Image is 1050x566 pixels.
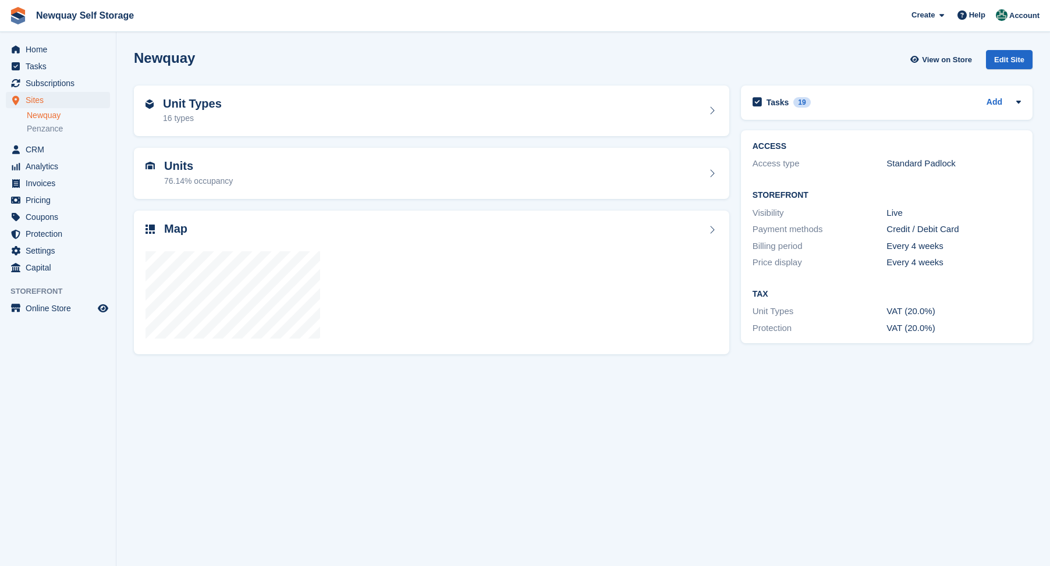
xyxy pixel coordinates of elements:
div: Payment methods [753,223,887,236]
a: Units 76.14% occupancy [134,148,729,199]
a: menu [6,92,110,108]
span: Analytics [26,158,95,175]
div: Edit Site [986,50,1033,69]
a: menu [6,259,110,276]
span: Capital [26,259,95,276]
a: menu [6,209,110,225]
span: Protection [26,226,95,242]
span: Online Store [26,300,95,316]
div: Access type [753,157,887,170]
a: Penzance [27,123,110,134]
span: Account [1009,10,1040,22]
span: Subscriptions [26,75,95,91]
div: Every 4 weeks [886,240,1021,253]
a: Newquay [27,110,110,121]
a: menu [6,300,110,316]
div: VAT (20.0%) [886,322,1021,335]
div: Standard Padlock [886,157,1021,170]
a: menu [6,141,110,158]
div: Every 4 weeks [886,256,1021,269]
h2: Tasks [767,97,789,108]
span: Sites [26,92,95,108]
a: Add [987,96,1002,109]
div: 76.14% occupancy [164,175,233,187]
span: Settings [26,243,95,259]
div: VAT (20.0%) [886,305,1021,318]
a: Edit Site [986,50,1033,74]
a: menu [6,58,110,74]
div: Price display [753,256,887,269]
span: Tasks [26,58,95,74]
img: unit-type-icn-2b2737a686de81e16bb02015468b77c625bbabd49415b5ef34ead5e3b44a266d.svg [146,99,154,109]
h2: Map [164,222,187,236]
img: map-icn-33ee37083ee616e46c38cad1a60f524a97daa1e2b2c8c0bc3eb3415660979fc1.svg [146,225,155,234]
a: menu [6,75,110,91]
span: Coupons [26,209,95,225]
a: Map [134,211,729,355]
span: Pricing [26,192,95,208]
span: Home [26,41,95,58]
div: 16 types [163,112,222,124]
div: 19 [793,97,810,108]
h2: Storefront [753,191,1021,200]
span: Invoices [26,175,95,191]
a: View on Store [909,50,977,69]
div: Unit Types [753,305,887,318]
h2: Tax [753,290,1021,299]
a: menu [6,175,110,191]
div: Visibility [753,207,887,220]
div: Credit / Debit Card [886,223,1021,236]
div: Protection [753,322,887,335]
a: menu [6,192,110,208]
h2: ACCESS [753,142,1021,151]
a: menu [6,226,110,242]
span: View on Store [922,54,972,66]
a: Newquay Self Storage [31,6,139,25]
a: menu [6,158,110,175]
img: stora-icon-8386f47178a22dfd0bd8f6a31ec36ba5ce8667c1dd55bd0f319d3a0aa187defe.svg [9,7,27,24]
img: JON [996,9,1008,21]
span: CRM [26,141,95,158]
a: menu [6,243,110,259]
h2: Newquay [134,50,195,66]
img: unit-icn-7be61d7bf1b0ce9d3e12c5938cc71ed9869f7b940bace4675aadf7bd6d80202e.svg [146,162,155,170]
span: Help [969,9,985,21]
a: Unit Types 16 types [134,86,729,137]
h2: Unit Types [163,97,222,111]
div: Live [886,207,1021,220]
a: menu [6,41,110,58]
div: Billing period [753,240,887,253]
a: Preview store [96,301,110,315]
span: Create [911,9,935,21]
span: Storefront [10,286,116,297]
h2: Units [164,159,233,173]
